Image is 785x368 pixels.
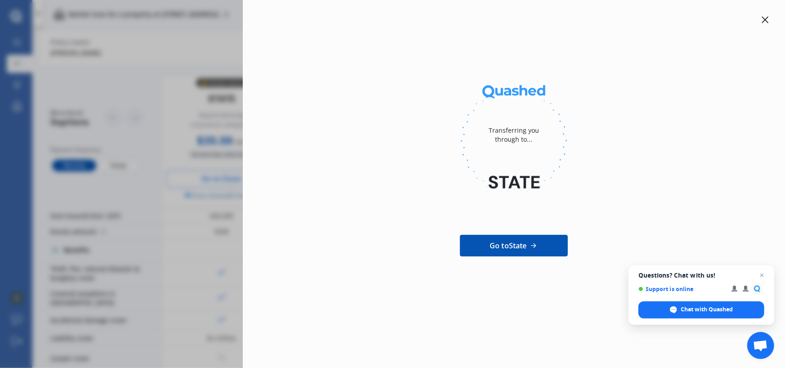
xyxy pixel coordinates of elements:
[490,240,527,251] span: Go to State
[460,235,568,256] a: Go toState
[638,272,764,279] span: Questions? Chat with us!
[457,162,571,202] img: State-text-1.webp
[638,301,764,319] span: Chat with Quashed
[478,108,550,162] div: Transferring you through to...
[638,286,725,292] span: Support is online
[747,332,774,359] a: Open chat
[681,305,733,314] span: Chat with Quashed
